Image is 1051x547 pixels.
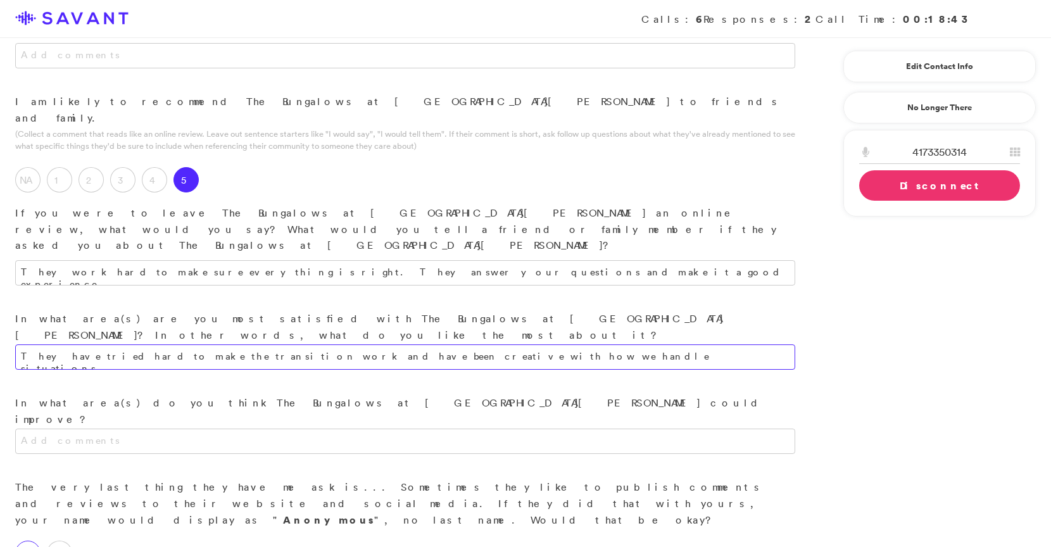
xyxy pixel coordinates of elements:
[696,12,703,26] strong: 6
[15,128,795,152] p: (Collect a comment that reads like an online review. Leave out sentence starters like "I would sa...
[283,513,374,527] strong: Anonymous
[142,167,167,192] label: 4
[859,170,1020,201] a: Disconnect
[15,94,795,126] p: I am likely to recommend The Bungalows at [GEOGRAPHIC_DATA][PERSON_NAME] to friends and family.
[859,56,1020,77] a: Edit Contact Info
[903,12,972,26] strong: 00:18:43
[805,12,815,26] strong: 2
[15,395,795,427] p: In what area(s) do you think The Bungalows at [GEOGRAPHIC_DATA][PERSON_NAME] could improve?
[15,311,795,343] p: In what area(s) are you most satisfied with The Bungalows at [GEOGRAPHIC_DATA][PERSON_NAME]? In o...
[173,167,199,192] label: 5
[15,479,795,528] p: The very last thing they have me ask is... Sometimes they like to publish comments and reviews to...
[110,167,135,192] label: 3
[15,167,41,192] label: NA
[79,167,104,192] label: 2
[843,92,1036,123] a: No Longer There
[47,167,72,192] label: 1
[15,205,795,254] p: If you were to leave The Bungalows at [GEOGRAPHIC_DATA][PERSON_NAME] an online review, what would...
